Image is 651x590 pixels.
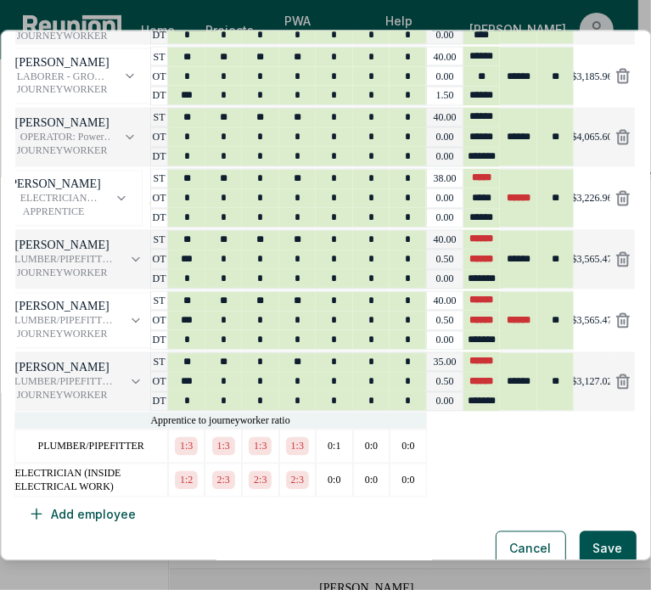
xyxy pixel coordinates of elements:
p: OT [153,374,166,388]
p: 0:0 [402,473,415,486]
p: [PERSON_NAME] [9,239,115,252]
span: JOURNEYWORKER [15,28,109,42]
p: 1:3 [217,439,230,452]
p: $3,565.47 [572,313,613,327]
p: DT [153,334,166,347]
p: 0.00 [436,130,454,143]
span: PLUMBER/PIPEFITTER - Work ONLY on new additions and remodeling of bars, restaurant, stores and co... [9,252,115,266]
p: 0.00 [436,211,454,225]
button: Save [580,531,637,565]
p: [PERSON_NAME] [7,177,101,191]
p: $3,565.47 [572,252,613,266]
p: ST [154,110,166,124]
p: 2:3 [217,473,230,486]
p: $3,185.96 [572,69,613,82]
p: 2:3 [291,473,304,486]
p: 1:3 [255,439,267,452]
p: ST [154,355,166,368]
p: DT [153,211,166,225]
span: JOURNEYWORKER [9,388,115,402]
p: 1:2 [181,473,194,486]
p: ST [154,49,166,63]
span: PLUMBER/PIPEFITTER - Work ONLY on new additions and remodeling of bars, restaurant, stores and co... [9,374,115,388]
p: DT [153,273,166,286]
p: DT [153,150,166,164]
span: APPRENTICE [7,205,101,218]
span: JOURNEYWORKER [9,266,115,279]
button: Cancel [496,531,566,565]
p: ST [154,171,166,185]
p: 0.00 [436,150,454,164]
p: 0:1 [328,439,341,452]
span: JOURNEYWORKER [15,82,109,96]
p: OT [153,130,166,143]
p: [PERSON_NAME] [9,300,115,313]
p: DT [153,395,166,408]
p: 1:3 [181,439,194,452]
p: DT [153,28,166,42]
p: ST [154,294,166,307]
p: ELECTRICIAN (INSIDE ELECTRICAL WORK) [15,466,167,493]
p: $3,127.02 [572,374,613,388]
span: JOURNEYWORKER [15,143,109,157]
p: OT [153,69,166,82]
p: PLUMBER/PIPEFITTER [38,439,144,452]
p: 0.50 [436,313,454,327]
span: OPERATOR: Power Equipment (All Other Work) - GROUP 1 [15,130,109,143]
p: [PERSON_NAME] [15,116,109,130]
p: OT [153,252,166,266]
p: Apprentice to journeyworker ratio [151,413,290,427]
p: 40.00 [434,294,457,307]
p: 0.00 [436,191,454,205]
p: 40.00 [434,110,457,124]
p: 0.50 [436,374,454,388]
p: 0.00 [436,395,454,408]
p: 0:0 [328,473,341,486]
p: $3,226.96 [572,191,613,205]
p: $4,065.60 [572,130,613,143]
p: 1:3 [291,439,304,452]
p: 35.00 [434,355,457,368]
p: 0:0 [365,439,378,452]
p: 0.00 [436,28,454,42]
p: 0.00 [436,334,454,347]
span: JOURNEYWORKER [9,327,115,340]
p: 0:0 [402,439,415,452]
button: Add employee [14,497,150,531]
span: PLUMBER/PIPEFITTER - All other work except work on new additions and remodeling of bars, restaura... [9,313,115,327]
p: 0.00 [436,69,454,82]
p: ST [154,233,166,246]
span: ELECTRICIAN (INSIDE ELECTRICAL WORK) - Journeyman Electrician [7,191,101,205]
p: [PERSON_NAME] [9,361,115,374]
p: 38.00 [434,171,457,185]
p: [PERSON_NAME] [15,55,109,69]
p: 40.00 [434,49,457,63]
span: LABORER - GROUP 1 [15,69,109,82]
p: 0:0 [365,473,378,486]
p: 0.50 [436,252,454,266]
p: 40.00 [434,233,457,246]
p: OT [153,191,166,205]
p: 0.00 [436,273,454,286]
p: 1.50 [436,89,454,103]
p: 2:3 [255,473,267,486]
p: DT [153,89,166,103]
p: OT [153,313,166,327]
